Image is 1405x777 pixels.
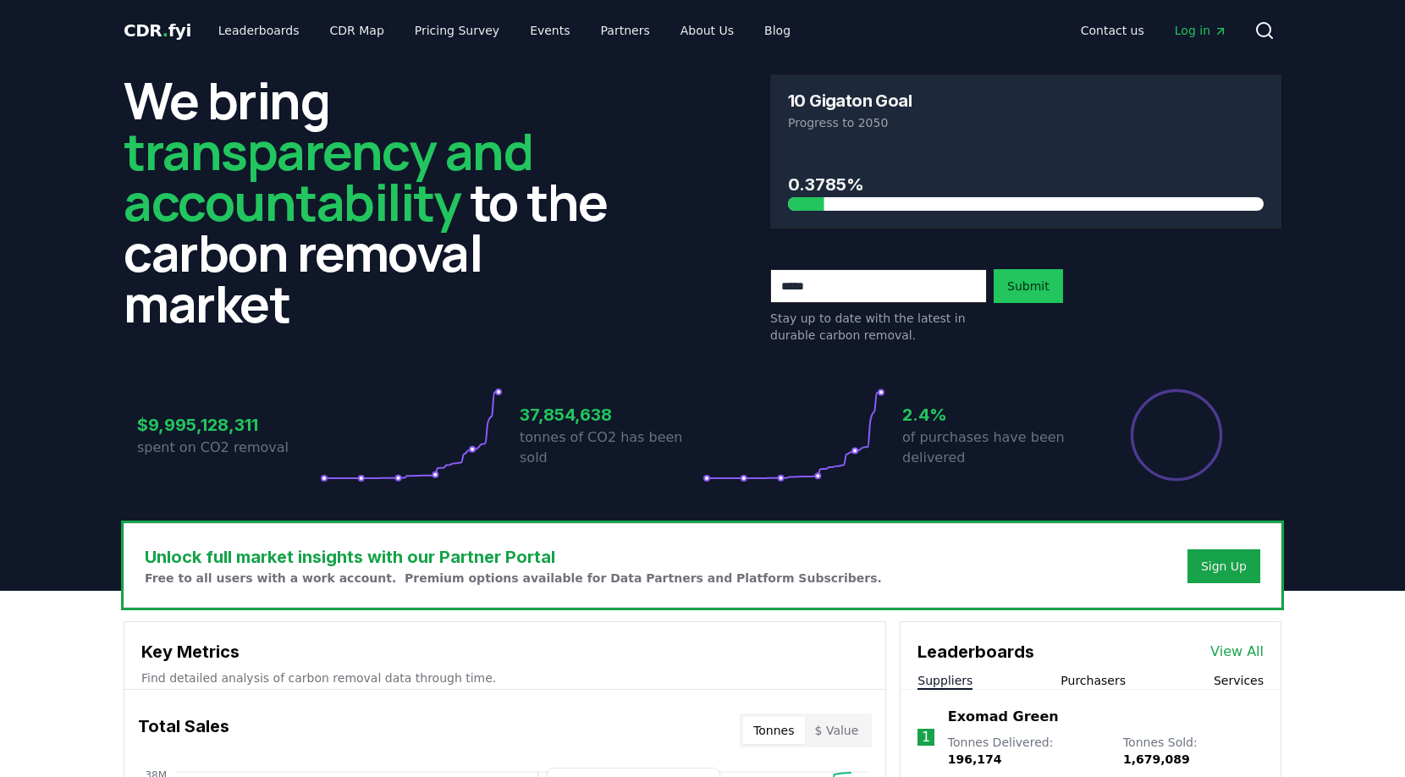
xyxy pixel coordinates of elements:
[788,92,912,109] h3: 10 Gigaton Goal
[922,727,930,747] p: 1
[948,734,1106,768] p: Tonnes Delivered :
[205,15,804,46] nav: Main
[205,15,313,46] a: Leaderboards
[1129,388,1224,482] div: Percentage of sales delivered
[1214,672,1264,689] button: Services
[902,402,1085,427] h3: 2.4%
[145,570,882,587] p: Free to all users with a work account. Premium options available for Data Partners and Platform S...
[163,20,168,41] span: .
[317,15,398,46] a: CDR Map
[788,172,1264,197] h3: 0.3785%
[401,15,513,46] a: Pricing Survey
[1175,22,1227,39] span: Log in
[137,438,320,458] p: spent on CO2 removal
[124,19,191,42] a: CDR.fyi
[587,15,664,46] a: Partners
[788,114,1264,131] p: Progress to 2050
[948,707,1059,727] a: Exomad Green
[1187,549,1260,583] button: Sign Up
[520,402,702,427] h3: 37,854,638
[667,15,747,46] a: About Us
[141,670,868,686] p: Find detailed analysis of carbon removal data through time.
[902,427,1085,468] p: of purchases have been delivered
[917,639,1034,664] h3: Leaderboards
[1161,15,1241,46] a: Log in
[1123,752,1190,766] span: 1,679,089
[520,427,702,468] p: tonnes of CO2 has been sold
[1201,558,1247,575] a: Sign Up
[743,717,804,744] button: Tonnes
[516,15,583,46] a: Events
[124,74,635,328] h2: We bring to the carbon removal market
[917,672,972,689] button: Suppliers
[141,639,868,664] h3: Key Metrics
[124,116,532,236] span: transparency and accountability
[770,310,987,344] p: Stay up to date with the latest in durable carbon removal.
[124,20,191,41] span: CDR fyi
[994,269,1063,303] button: Submit
[1067,15,1241,46] nav: Main
[137,412,320,438] h3: $9,995,128,311
[805,717,869,744] button: $ Value
[1061,672,1126,689] button: Purchasers
[948,752,1002,766] span: 196,174
[751,15,804,46] a: Blog
[1123,734,1264,768] p: Tonnes Sold :
[138,714,229,747] h3: Total Sales
[145,544,882,570] h3: Unlock full market insights with our Partner Portal
[1067,15,1158,46] a: Contact us
[1210,642,1264,662] a: View All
